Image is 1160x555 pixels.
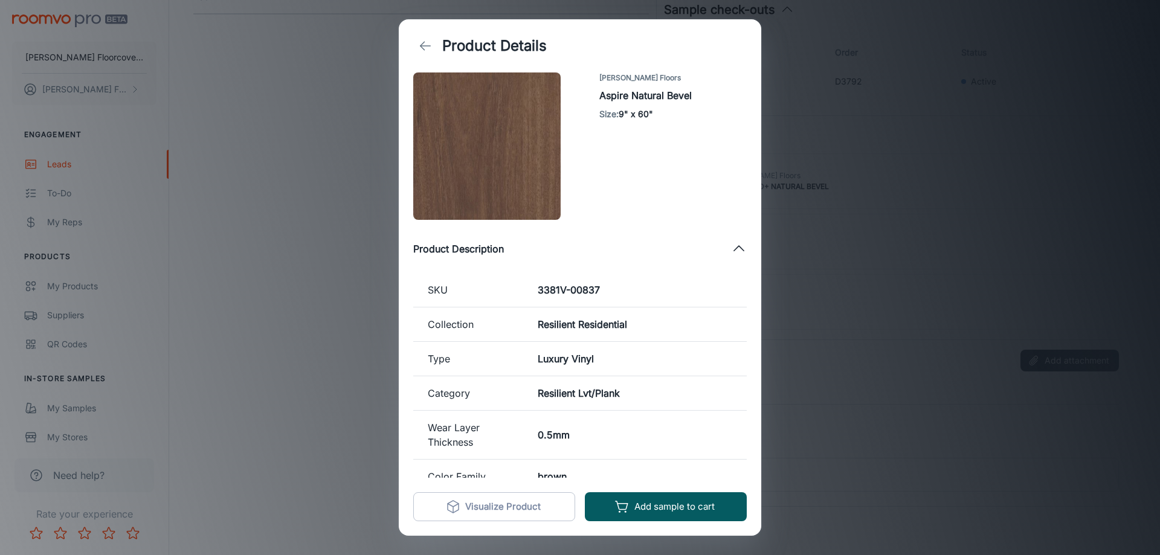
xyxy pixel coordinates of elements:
[599,107,747,121] h6: Size :
[413,242,504,256] h6: Product Description
[619,109,653,119] span: 9" x 60"
[428,351,509,366] p: Type
[538,428,732,442] h6: 0.5mm
[538,317,732,332] h6: Resilient Residential
[413,229,747,268] div: Product Description
[428,420,509,449] p: Wear Layer Thickness
[538,469,732,484] h6: brown
[413,492,575,521] button: Visualize Product
[442,35,547,57] h1: Product Details
[428,283,509,297] p: SKU
[599,72,747,83] span: [PERSON_NAME] Floors
[428,469,509,484] p: Color Family
[538,283,732,297] h6: 3381V-00837
[428,386,509,400] p: Category
[585,492,747,521] button: Add sample to cart
[538,351,732,366] h6: Luxury Vinyl
[599,88,747,103] h6: Aspire Natural Bevel
[413,34,437,58] button: back
[428,317,509,332] p: Collection
[538,386,732,400] h6: Resilient Lvt/Plank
